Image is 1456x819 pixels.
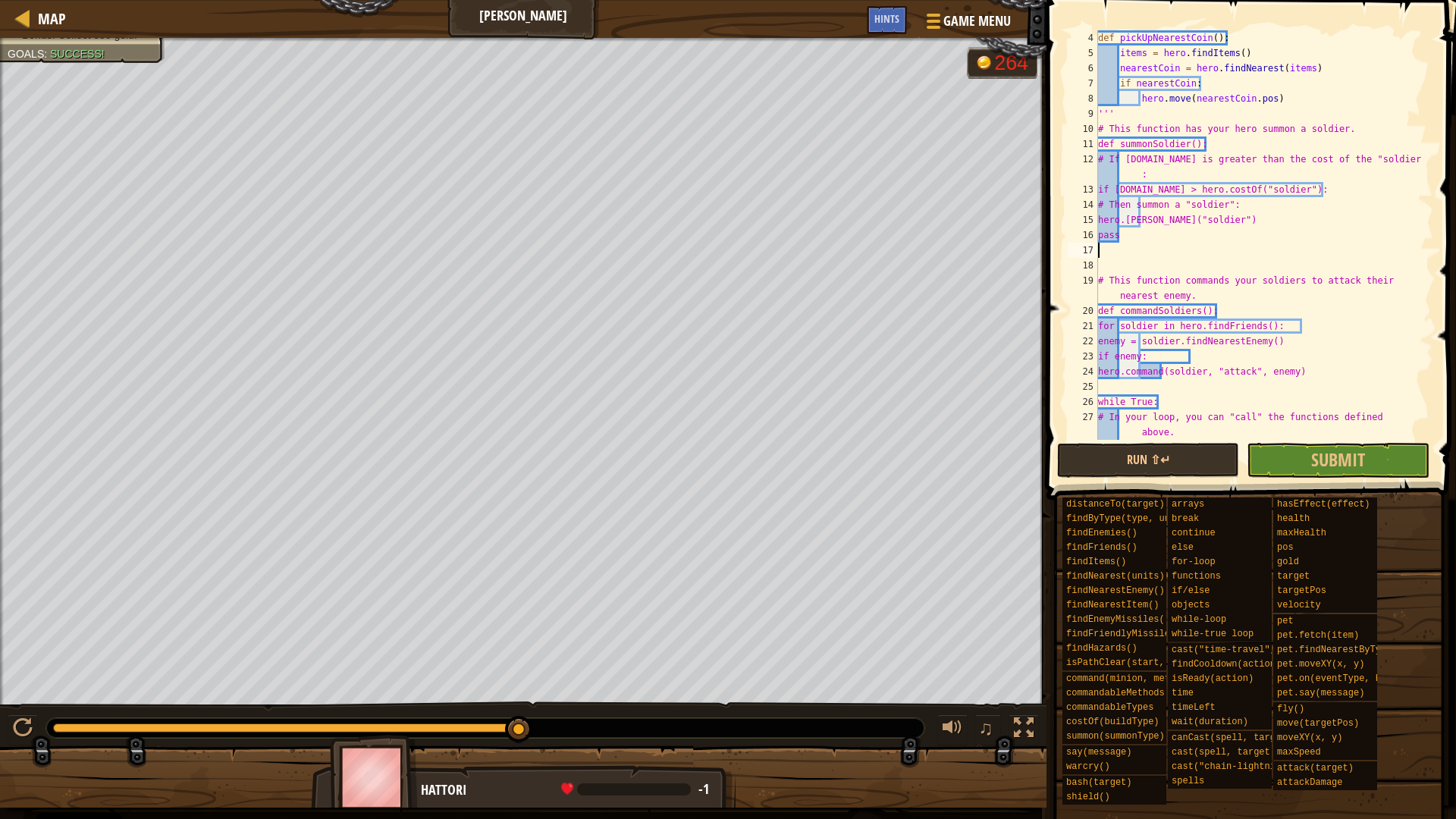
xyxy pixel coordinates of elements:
[1277,616,1294,626] span: pet
[1277,673,1419,684] span: pet.on(eventType, handler)
[1066,643,1137,654] span: findHazards()
[1068,152,1098,182] div: 12
[1066,571,1165,582] span: findNearest(units)
[1277,585,1326,596] span: targetPos
[1066,777,1131,788] span: bash(target)
[1277,542,1294,553] span: pos
[1066,731,1165,742] span: summon(summonType)
[1277,659,1364,670] span: pet.moveXY(x, y)
[967,47,1037,79] div: Team 'humans' has 264 gold.
[1247,443,1429,478] button: Submit
[978,717,993,739] span: ♫
[1277,704,1304,714] span: fly()
[1172,645,1319,655] span: cast("time-travel", target)
[1172,702,1216,713] span: timeLeft
[8,48,44,60] span: Goals
[8,714,38,745] button: Ctrl + P: Play
[1172,688,1194,698] span: time
[1277,747,1321,758] span: maxSpeed
[1066,629,1186,639] span: findFriendlyMissiles()
[1068,394,1098,409] div: 26
[421,780,720,800] div: Hattori
[1068,212,1098,227] div: 15
[1068,76,1098,91] div: 7
[1068,273,1098,303] div: 19
[1068,182,1098,197] div: 13
[1068,106,1098,121] div: 9
[1277,571,1310,582] span: target
[1068,136,1098,152] div: 11
[1066,747,1131,758] span: say(message)
[1068,45,1098,61] div: 5
[1277,645,1424,655] span: pet.findNearestByType(type)
[915,6,1020,42] button: Game Menu
[1277,763,1354,773] span: attack(target)
[937,714,968,745] button: Adjust volume
[975,714,1001,745] button: ♫
[1172,585,1210,596] span: if/else
[1066,499,1165,510] span: distanceTo(target)
[1066,542,1137,553] span: findFriends()
[1066,702,1153,713] span: commandableTypes
[943,11,1011,31] span: Game Menu
[1066,513,1192,524] span: findByType(type, units)
[1068,440,1098,470] div: 28
[1068,409,1098,440] div: 27
[1277,630,1359,641] span: pet.fetch(item)
[1277,777,1342,788] span: attackDamage
[38,8,66,29] span: Map
[1068,243,1098,258] div: 17
[1066,600,1159,610] span: findNearestItem()
[1068,61,1098,76] div: 6
[1172,600,1210,610] span: objects
[44,48,50,60] span: :
[1172,629,1254,639] span: while-true loop
[1057,443,1239,478] button: Run ⇧↵
[1172,614,1226,625] span: while-loop
[1066,528,1137,538] span: findEnemies()
[1068,30,1098,45] div: 4
[561,783,709,796] div: health: -0.58 / 1796
[50,48,105,60] span: Success!
[1068,303,1098,318] div: 20
[1172,499,1204,510] span: arrays
[1277,528,1326,538] span: maxHealth
[698,780,709,799] span: -1
[1172,528,1216,538] span: continue
[1068,364,1098,379] div: 24
[1172,776,1204,786] span: spells
[1066,717,1159,727] span: costOf(buildType)
[1172,761,1341,772] span: cast("chain-lightning", target)
[1068,197,1098,212] div: 14
[1277,557,1299,567] span: gold
[1066,557,1126,567] span: findItems()
[874,11,899,26] span: Hints
[1009,714,1039,745] button: Toggle fullscreen
[1277,688,1364,698] span: pet.say(message)
[1066,792,1110,802] span: shield()
[1172,747,1276,758] span: cast(spell, target)
[1277,499,1370,510] span: hasEffect(effect)
[1068,121,1098,136] div: 10
[1172,733,1291,743] span: canCast(spell, target)
[1172,659,1281,670] span: findCooldown(action)
[1172,571,1221,582] span: functions
[1172,557,1216,567] span: for-loop
[1277,600,1321,610] span: velocity
[1172,673,1254,684] span: isReady(action)
[1068,318,1098,334] div: 21
[1066,614,1170,625] span: findEnemyMissiles()
[1068,379,1098,394] div: 25
[1277,513,1310,524] span: health
[1172,717,1248,727] span: wait(duration)
[1068,91,1098,106] div: 8
[1311,447,1365,472] span: Submit
[1066,688,1165,698] span: commandableMethods
[1066,673,1257,684] span: command(minion, method, arg1, arg2)
[1277,733,1342,743] span: moveXY(x, y)
[1172,513,1199,524] span: break
[1068,334,1098,349] div: 22
[1277,718,1359,729] span: move(targetPos)
[1066,585,1165,596] span: findNearestEnemy()
[30,8,66,29] a: Map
